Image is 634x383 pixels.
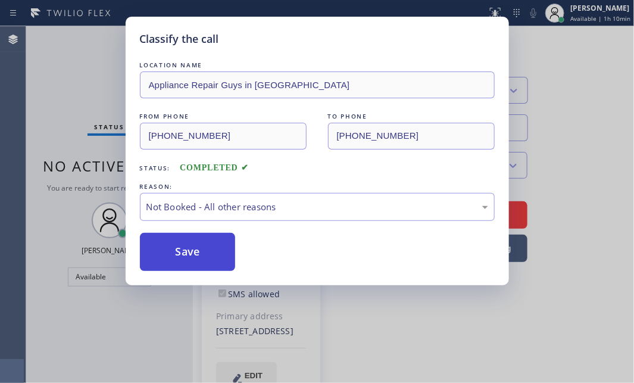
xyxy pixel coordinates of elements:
[140,233,236,271] button: Save
[328,110,495,123] div: TO PHONE
[328,123,495,150] input: To phone
[140,123,307,150] input: From phone
[146,200,488,214] div: Not Booked - All other reasons
[140,164,171,172] span: Status:
[140,110,307,123] div: FROM PHONE
[180,163,249,172] span: COMPLETED
[140,180,495,193] div: REASON:
[140,59,495,71] div: LOCATION NAME
[140,31,219,47] h5: Classify the call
